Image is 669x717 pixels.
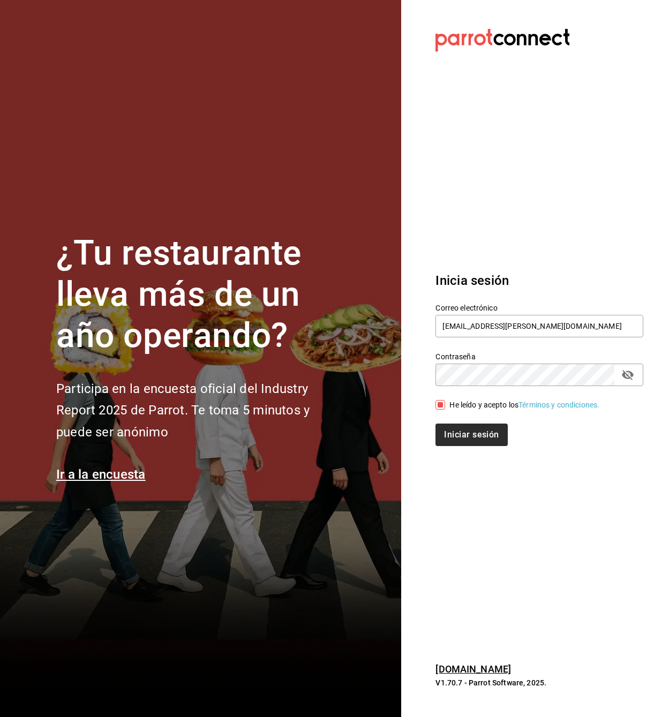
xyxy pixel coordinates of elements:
[56,467,146,482] a: Ir a la encuesta
[56,233,345,356] h1: ¿Tu restaurante lleva más de un año operando?
[435,424,507,446] button: Iniciar sesión
[435,315,643,337] input: Ingresa tu correo electrónico
[619,366,637,384] button: passwordField
[435,271,643,290] h3: Inicia sesión
[56,378,345,443] h2: Participa en la encuesta oficial del Industry Report 2025 de Parrot. Te toma 5 minutos y puede se...
[435,304,643,312] label: Correo electrónico
[518,401,599,409] a: Términos y condiciones.
[435,353,643,360] label: Contraseña
[435,677,643,688] p: V1.70.7 - Parrot Software, 2025.
[449,399,599,411] div: He leído y acepto los
[435,663,511,675] a: [DOMAIN_NAME]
